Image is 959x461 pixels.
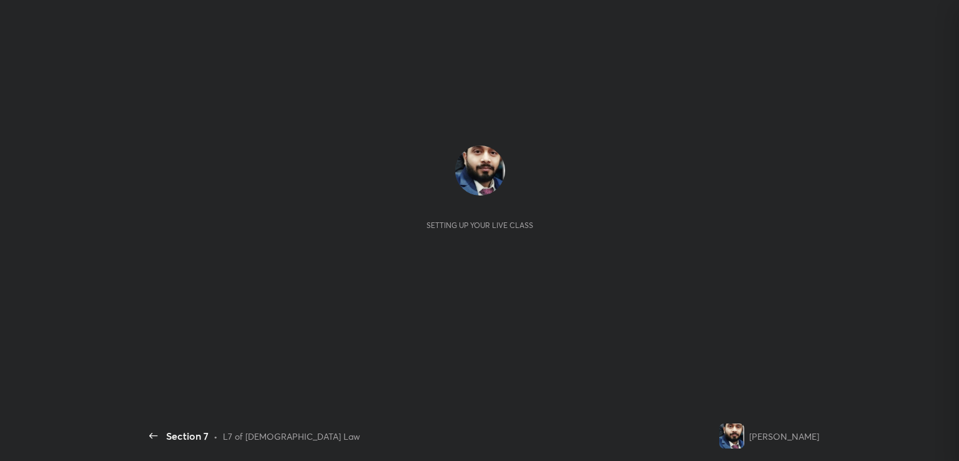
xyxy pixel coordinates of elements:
div: Section 7 [166,429,209,444]
div: [PERSON_NAME] [749,430,819,443]
img: 0ee430d530ea4eab96c2489b3c8ae121.jpg [455,146,505,196]
img: 0ee430d530ea4eab96c2489b3c8ae121.jpg [719,424,744,449]
div: • [214,430,218,443]
div: Setting up your live class [426,221,533,230]
div: L7 of [DEMOGRAPHIC_DATA] Law [223,430,360,443]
